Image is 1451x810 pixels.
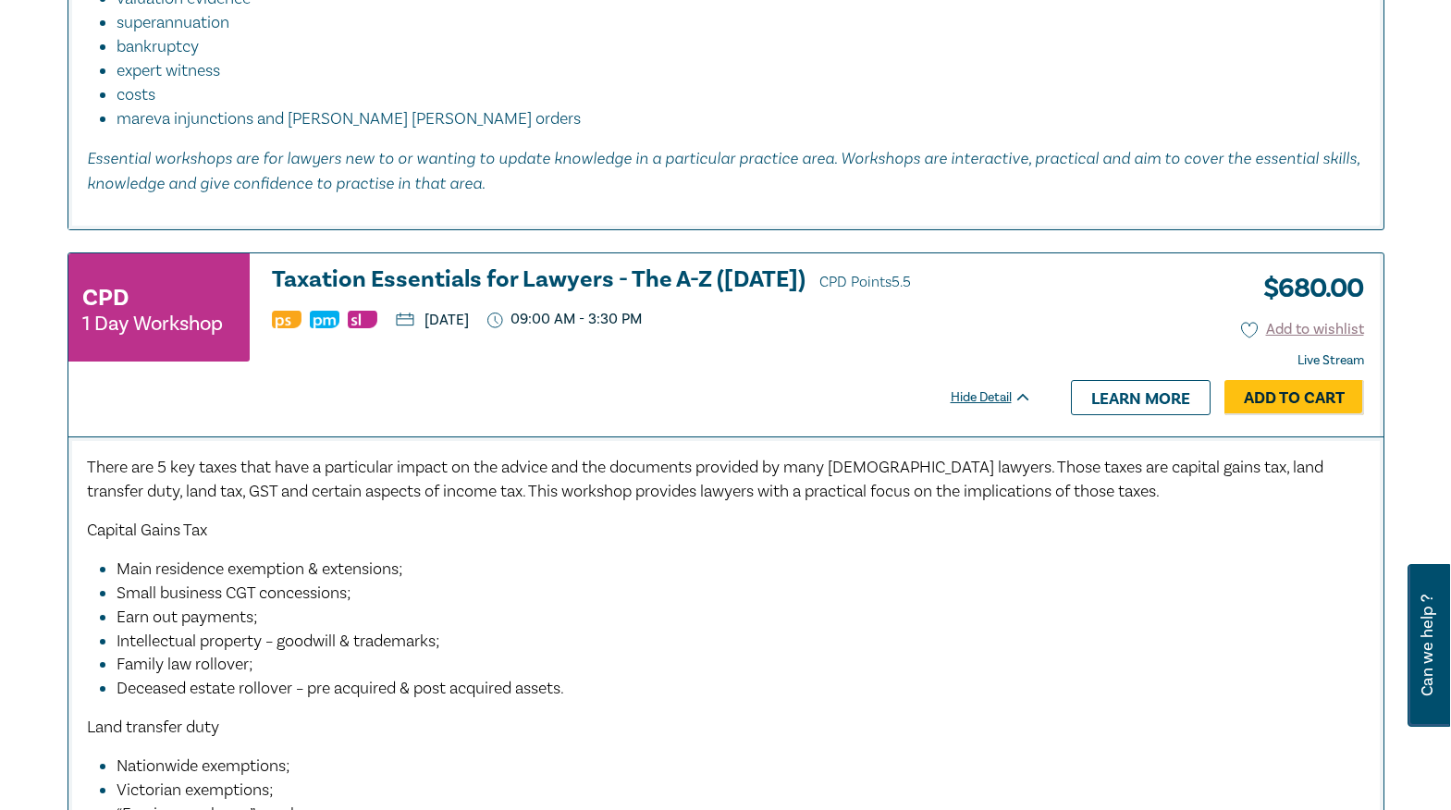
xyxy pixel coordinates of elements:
span: CPD Points 5.5 [819,273,911,291]
p: 09:00 AM - 3:30 PM [487,311,643,328]
li: costs [117,83,1346,107]
li: mareva injunctions and [PERSON_NAME] [PERSON_NAME] orders [117,107,1365,131]
span: Can we help ? [1419,575,1436,716]
span: Small business CGT concessions; [117,583,351,604]
span: There are 5 key taxes that have a particular impact on the advice and the documents provided by m... [87,457,1323,502]
li: bankruptcy [117,35,1346,59]
a: Add to Cart [1224,380,1364,415]
button: Add to wishlist [1241,319,1364,340]
li: superannuation [117,11,1346,35]
span: Victorian exemptions; [117,779,274,801]
img: Practice Management & Business Skills [310,311,339,328]
h3: CPD [82,281,129,314]
span: Land transfer duty [87,717,219,738]
a: Taxation Essentials for Lawyers - The A-Z ([DATE]) CPD Points5.5 [272,267,1032,295]
span: Main residence exemption & extensions; [117,558,403,580]
img: Professional Skills [272,311,301,328]
h3: $ 680.00 [1249,267,1364,310]
h3: Taxation Essentials for Lawyers - The A-Z ([DATE]) [272,267,1032,295]
span: Capital Gains Tax [87,520,207,541]
span: Intellectual property – goodwill & trademarks; [117,631,440,652]
img: Substantive Law [348,311,377,328]
span: Earn out payments; [117,607,258,628]
small: 1 Day Workshop [82,314,223,333]
p: [DATE] [396,313,469,327]
li: expert witness [117,59,1346,83]
span: Deceased estate rollover – pre acquired & post acquired assets. [117,678,564,699]
a: Learn more [1071,380,1211,415]
span: Nationwide exemptions; [117,755,290,777]
div: Hide Detail [951,388,1052,407]
span: Family law rollover; [117,654,253,675]
strong: Live Stream [1297,352,1364,369]
em: Essential workshops are for lawyers new to or wanting to update knowledge in a particular practic... [87,148,1359,192]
